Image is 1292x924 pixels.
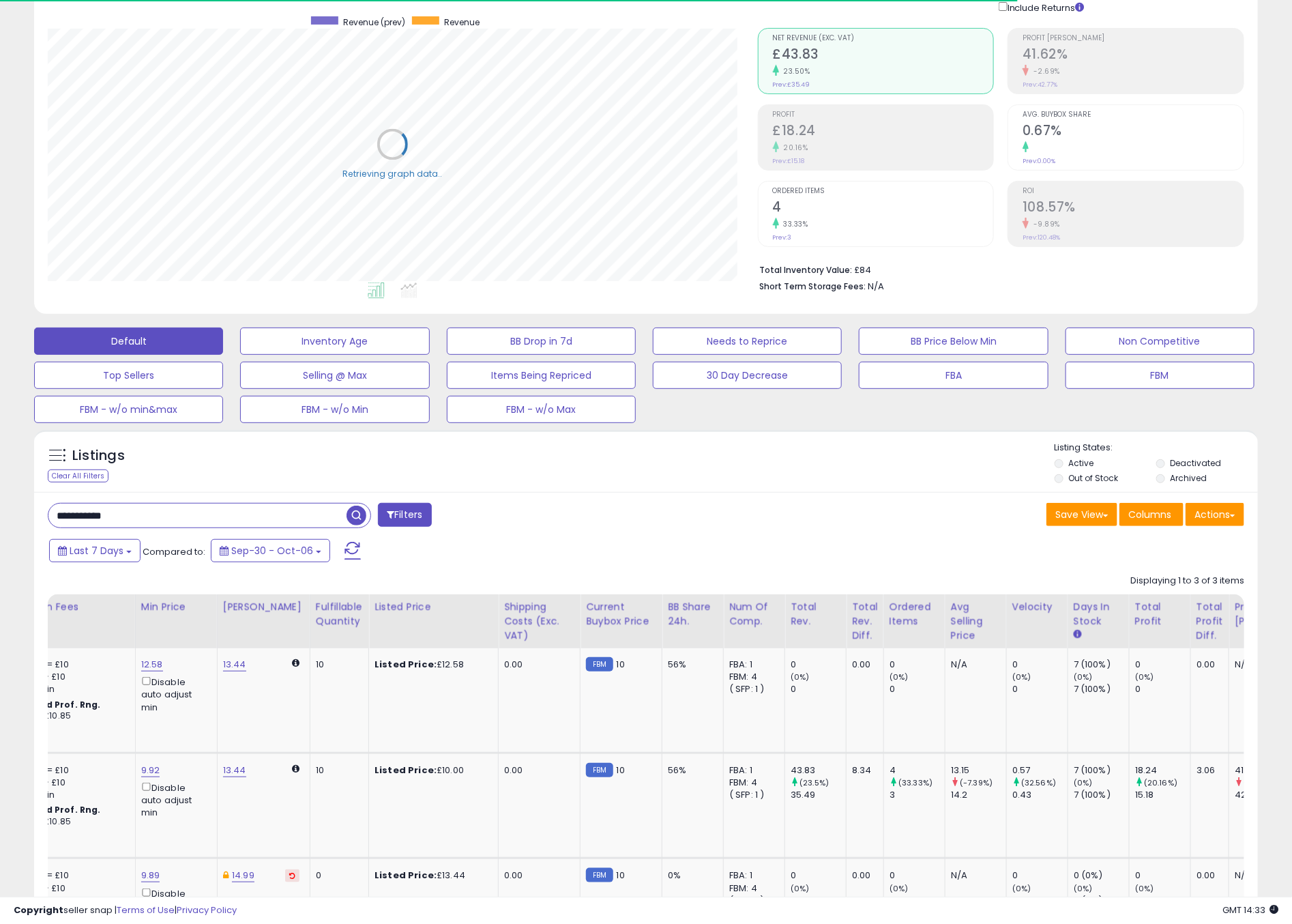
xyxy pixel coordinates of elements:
[668,764,713,777] div: 56%
[1023,233,1060,242] small: Prev: 120.48%
[890,764,945,777] div: 4
[617,869,625,882] span: 10
[447,396,636,423] button: FBM - w/o Max
[1135,869,1190,882] div: 0
[668,600,718,629] div: BB Share 24h.
[231,544,313,558] span: Sep-30 - Oct-06
[12,600,130,614] div: Amazon Fees
[12,659,125,671] div: 8% for <= £10
[1074,869,1129,882] div: 0 (0%)
[34,328,223,355] button: Default
[791,869,846,882] div: 0
[1012,883,1031,894] small: (0%)
[1074,764,1129,777] div: 7 (100%)
[1170,457,1221,469] label: Deactivated
[1023,157,1055,165] small: Prev: 0.00%
[447,362,636,389] button: Items Being Repriced
[653,328,842,355] button: Needs to Reprice
[668,869,713,882] div: 0%
[34,362,223,389] button: Top Sellers
[729,600,779,629] div: Num of Comp.
[1074,883,1093,894] small: (0%)
[1012,600,1062,614] div: Velocity
[1135,600,1185,629] div: Total Profit
[773,123,994,141] h2: £18.24
[447,328,636,355] button: BB Drop in 7d
[14,904,63,916] strong: Copyright
[378,503,431,527] button: Filters
[1046,503,1117,526] button: Save View
[141,780,207,820] div: Disable auto adjust min
[240,328,429,355] button: Inventory Age
[12,789,125,801] div: £0.25 min
[773,157,805,165] small: Prev: £15.18
[859,362,1048,389] button: FBA
[48,470,108,482] div: Clear All Filters
[951,789,1006,801] div: 14.2
[799,777,829,788] small: (23.5%)
[34,396,223,423] button: FBM - w/o min&max
[898,777,933,788] small: (33.33%)
[729,671,774,683] div: FBM: 4
[586,868,613,882] small: FBM
[1135,683,1190,695] div: 0
[760,261,1234,277] li: £84
[890,869,945,882] div: 0
[1066,328,1254,355] button: Non Competitive
[316,764,358,777] div: 10
[1021,777,1056,788] small: (32.56%)
[375,764,437,777] b: Listed Price:
[12,710,125,722] div: £10.01 - £10.85
[1023,199,1244,218] h2: 108.57%
[586,657,613,672] small: FBM
[1144,777,1177,788] small: (20.16%)
[1023,188,1244,195] span: ROI
[1196,600,1223,643] div: Total Profit Diff.
[852,659,873,671] div: 0.00
[240,396,429,423] button: FBM - w/o Min
[791,600,840,629] div: Total Rev.
[342,168,442,180] div: Retrieving graph data..
[791,789,846,801] div: 35.49
[1029,219,1060,229] small: -9.89%
[791,764,846,777] div: 43.83
[1074,659,1129,671] div: 7 (100%)
[951,869,996,882] div: N/A
[375,659,488,671] div: £12.58
[12,671,125,683] div: 15% for > £10
[1128,508,1171,521] span: Columns
[316,600,363,629] div: Fulfillable Quantity
[223,658,246,672] a: 13.44
[773,199,994,218] h2: 4
[12,816,125,828] div: £10.01 - £10.85
[12,683,125,695] div: £0.25 min
[1074,600,1124,629] div: Days In Stock
[890,600,939,629] div: Ordered Items
[141,658,163,672] a: 12.58
[1135,659,1190,671] div: 0
[951,659,996,671] div: N/A
[890,789,945,801] div: 3
[951,764,1006,777] div: 13.15
[504,659,570,671] div: 0.00
[729,764,774,777] div: FBA: 1
[1196,659,1218,671] div: 0.00
[729,777,774,789] div: FBM: 4
[1074,629,1082,641] small: Days In Stock.
[960,777,993,788] small: (-7.39%)
[1012,789,1068,801] div: 0.43
[1012,764,1068,777] div: 0.57
[12,882,125,895] div: 15% for > £10
[141,674,207,714] div: Disable auto adjust min
[14,904,237,917] div: seller snap | |
[779,143,808,153] small: 20.16%
[504,869,570,882] div: 0.00
[852,869,873,882] div: 0.00
[1029,66,1060,76] small: -2.69%
[890,683,945,695] div: 0
[890,672,909,682] small: (0%)
[1119,503,1184,526] button: Columns
[1012,659,1068,671] div: 0
[211,539,330,562] button: Sep-30 - Oct-06
[1012,683,1068,695] div: 0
